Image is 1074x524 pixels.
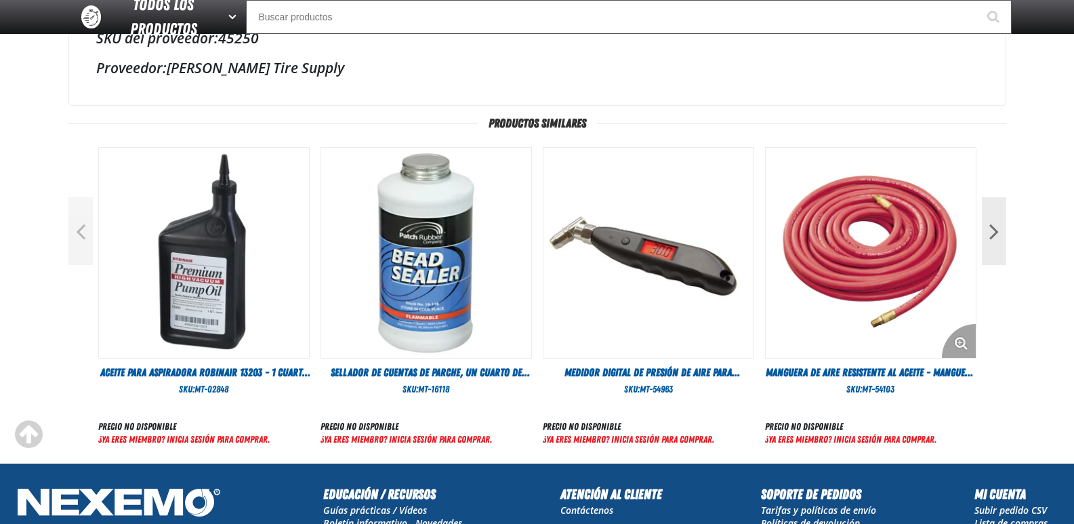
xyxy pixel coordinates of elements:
[14,484,224,524] img: Logotipo de Nexemo
[321,434,492,445] a: ¿Ya eres miembro? Inicia sesión para comprar.
[99,148,309,358] : Ver detalles del aceite de vacío Robinair 13203 - 1 cuarto
[543,365,754,380] a: Medidor digital de presión de aire para neumáticos [PERSON_NAME]
[766,148,976,358] img: Manguera de aire resistente al aceite - Manguera de 1/4 de pulgada y 50 pies
[96,58,167,77] font: Proveedor:
[323,504,427,517] a: Guías prácticas / Vídeos
[543,434,714,445] a: ¿Ya eres miembro? Inicia sesión para comprar.
[982,197,1006,265] button: Próximo
[846,384,862,395] font: SKU:
[179,384,194,395] font: SKU:
[765,365,976,380] a: Manguera de aire resistente al aceite - Manguera de 1/4 de pulgada y 50 pies
[99,148,309,358] img: Aceite para aspiradora Robinair 13203 - 1 cuarto de galón
[321,421,398,432] font: Precio no disponible
[564,366,740,394] font: Medidor digital de presión de aire para neumáticos [PERSON_NAME]
[68,197,93,265] button: Anterior
[98,421,176,432] font: Precio no disponible
[862,384,894,395] font: MT-54103
[321,148,531,358] : Ver detalles del sellador de parches, un cuarto de galón
[640,384,673,395] font: MT-54963
[418,384,449,395] font: MT-16118
[218,28,259,47] font: 45250
[543,148,753,358] img: Medidor digital de presión de aire para neumáticos Myers
[321,365,532,380] a: Sellador de cuentas de parche, un cuarto de galón
[766,366,975,394] font: Manguera de aire resistente al aceite - Manguera de 1/4 de pulgada y 50 pies
[624,384,640,395] font: SKU:
[100,366,310,394] font: Aceite para aspiradora Robinair 13203 - 1 cuarto de galón
[321,148,531,358] img: Sellador de cuentas de parche, un cuarto de galón
[167,58,344,77] font: [PERSON_NAME] Tire Supply
[489,116,586,130] font: Productos similares
[974,504,1047,517] a: Subir pedido CSV
[402,384,418,395] font: SKU:
[194,384,228,395] font: MT-02848
[942,324,976,358] button: Ampliar la imagen del producto. Se abre una ventana emergente.
[560,504,613,517] a: Contáctenos
[14,420,43,449] div: Desplazarse hasta la parte superior
[974,486,1026,502] font: Mi cuenta
[543,148,753,358] : Ver detalles del medidor de presión de aire para neumáticos digital Myers
[765,434,936,445] a: ¿Ya eres miembro? Inicia sesión para comprar.
[761,504,876,517] a: Tarifas y políticas de envío
[543,421,621,432] font: Precio no disponible
[761,486,861,502] font: Soporte de pedidos
[323,486,436,502] font: Educación / Recursos
[766,148,976,358] : Ver detalles de la manguera de aire resistente al aceite - Manguera de 1/4 de pulgada y 50 pies
[560,486,662,502] font: Atención al cliente
[96,28,218,47] font: SKU del proveedor:
[765,421,843,432] font: Precio no disponible
[98,365,310,380] a: Aceite para aspiradora Robinair 13203 - 1 cuarto de galón
[331,366,530,394] font: Sellador de cuentas de parche, un cuarto de galón
[98,434,270,445] a: ¿Ya eres miembro? Inicia sesión para comprar.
